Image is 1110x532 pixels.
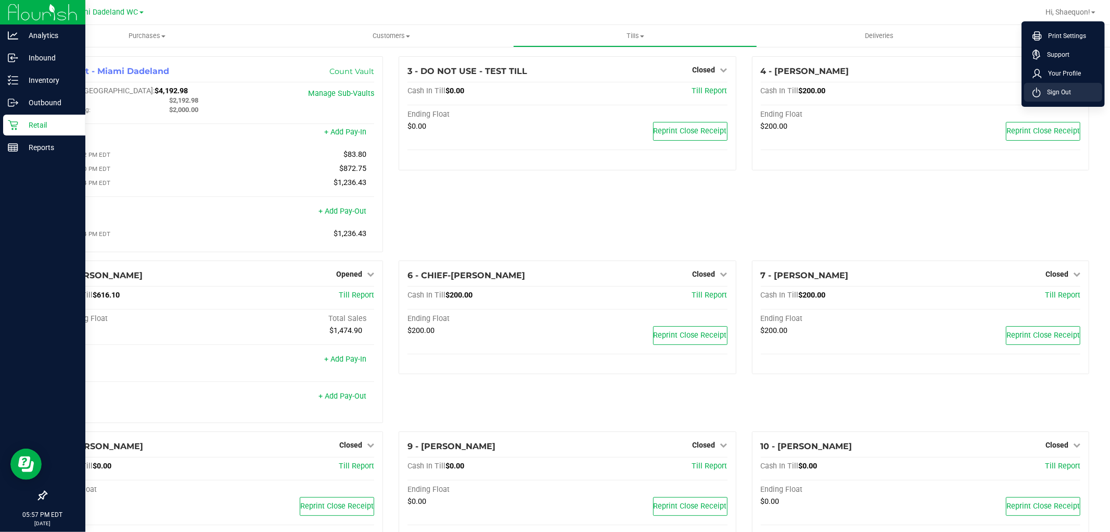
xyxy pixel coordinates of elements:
[407,66,527,76] span: 3 - DO NOT USE - TEST TILL
[757,25,1001,47] a: Deliveries
[407,86,445,95] span: Cash In Till
[1045,462,1080,471] a: Till Report
[18,74,81,86] p: Inventory
[339,164,366,173] span: $872.75
[654,331,727,340] span: Reprint Close Receipt
[1006,502,1080,511] span: Reprint Close Receipt
[654,127,727,135] span: Reprint Close Receipt
[761,66,849,76] span: 4 - [PERSON_NAME]
[407,485,567,494] div: Ending Float
[55,129,214,138] div: Pay-Ins
[1045,8,1090,16] span: Hi, Shaequon!
[1006,497,1080,516] button: Reprint Close Receipt
[692,462,728,471] a: Till Report
[25,31,269,41] span: Purchases
[799,291,826,300] span: $200.00
[8,142,18,153] inline-svg: Reports
[761,497,780,506] span: $0.00
[1045,270,1068,278] span: Closed
[407,314,567,324] div: Ending Float
[799,462,818,471] span: $0.00
[692,291,728,300] span: Till Report
[5,519,81,527] p: [DATE]
[445,86,464,95] span: $0.00
[654,502,727,511] span: Reprint Close Receipt
[407,497,426,506] span: $0.00
[10,449,42,480] iframe: Resource center
[761,291,799,300] span: Cash In Till
[329,67,374,76] a: Count Vault
[55,393,214,402] div: Pay-Outs
[851,31,908,41] span: Deliveries
[513,25,757,47] a: Tills
[55,208,214,217] div: Pay-Outs
[407,270,525,280] span: 6 - CHIEF-[PERSON_NAME]
[55,356,214,365] div: Pay-Ins
[300,497,374,516] button: Reprint Close Receipt
[407,122,426,131] span: $0.00
[1042,31,1086,41] span: Print Settings
[324,128,366,137] a: + Add Pay-In
[93,291,120,300] span: $616.10
[339,291,374,300] span: Till Report
[300,502,374,511] span: Reprint Close Receipt
[445,462,464,471] span: $0.00
[339,462,374,471] a: Till Report
[8,75,18,85] inline-svg: Inventory
[761,485,921,494] div: Ending Float
[18,29,81,42] p: Analytics
[8,120,18,130] inline-svg: Retail
[407,441,495,451] span: 9 - [PERSON_NAME]
[761,86,799,95] span: Cash In Till
[407,291,445,300] span: Cash In Till
[69,8,138,17] span: Miami Dadeland WC
[761,462,799,471] span: Cash In Till
[693,270,716,278] span: Closed
[8,30,18,41] inline-svg: Analytics
[761,314,921,324] div: Ending Float
[169,106,198,114] span: $2,000.00
[1045,291,1080,300] a: Till Report
[514,31,757,41] span: Tills
[1006,326,1080,345] button: Reprint Close Receipt
[407,462,445,471] span: Cash In Till
[18,141,81,154] p: Reports
[308,89,374,98] a: Manage Sub-Vaults
[653,326,728,345] button: Reprint Close Receipt
[324,355,366,364] a: + Add Pay-In
[1045,441,1068,449] span: Closed
[407,326,435,335] span: $200.00
[55,485,214,494] div: Ending Float
[18,119,81,131] p: Retail
[343,150,366,159] span: $83.80
[318,392,366,401] a: + Add Pay-Out
[407,110,567,119] div: Ending Float
[55,314,214,324] div: Beginning Float
[55,441,143,451] span: 8 - [PERSON_NAME]
[18,52,81,64] p: Inbound
[270,31,513,41] span: Customers
[8,97,18,108] inline-svg: Outbound
[1042,68,1081,79] span: Your Profile
[693,66,716,74] span: Closed
[93,462,111,471] span: $0.00
[336,270,362,278] span: Opened
[761,326,788,335] span: $200.00
[269,25,513,47] a: Customers
[653,497,728,516] button: Reprint Close Receipt
[339,441,362,449] span: Closed
[653,122,728,141] button: Reprint Close Receipt
[25,25,269,47] a: Purchases
[761,122,788,131] span: $200.00
[692,86,728,95] a: Till Report
[169,96,198,104] span: $2,192.98
[1006,127,1080,135] span: Reprint Close Receipt
[18,96,81,109] p: Outbound
[5,510,81,519] p: 05:57 PM EDT
[8,53,18,63] inline-svg: Inbound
